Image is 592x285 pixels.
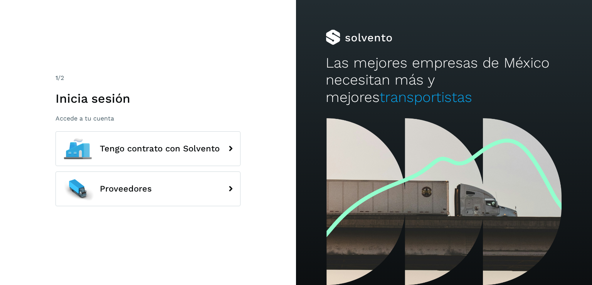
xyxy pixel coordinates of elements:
h1: Inicia sesión [55,91,240,106]
span: 1 [55,74,58,81]
span: Tengo contrato con Solvento [100,144,220,153]
div: /2 [55,73,240,83]
p: Accede a tu cuenta [55,115,240,122]
h2: Las mejores empresas de México necesitan más y mejores [326,54,562,106]
span: transportistas [380,89,472,105]
button: Proveedores [55,171,240,206]
span: Proveedores [100,184,152,193]
button: Tengo contrato con Solvento [55,131,240,166]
